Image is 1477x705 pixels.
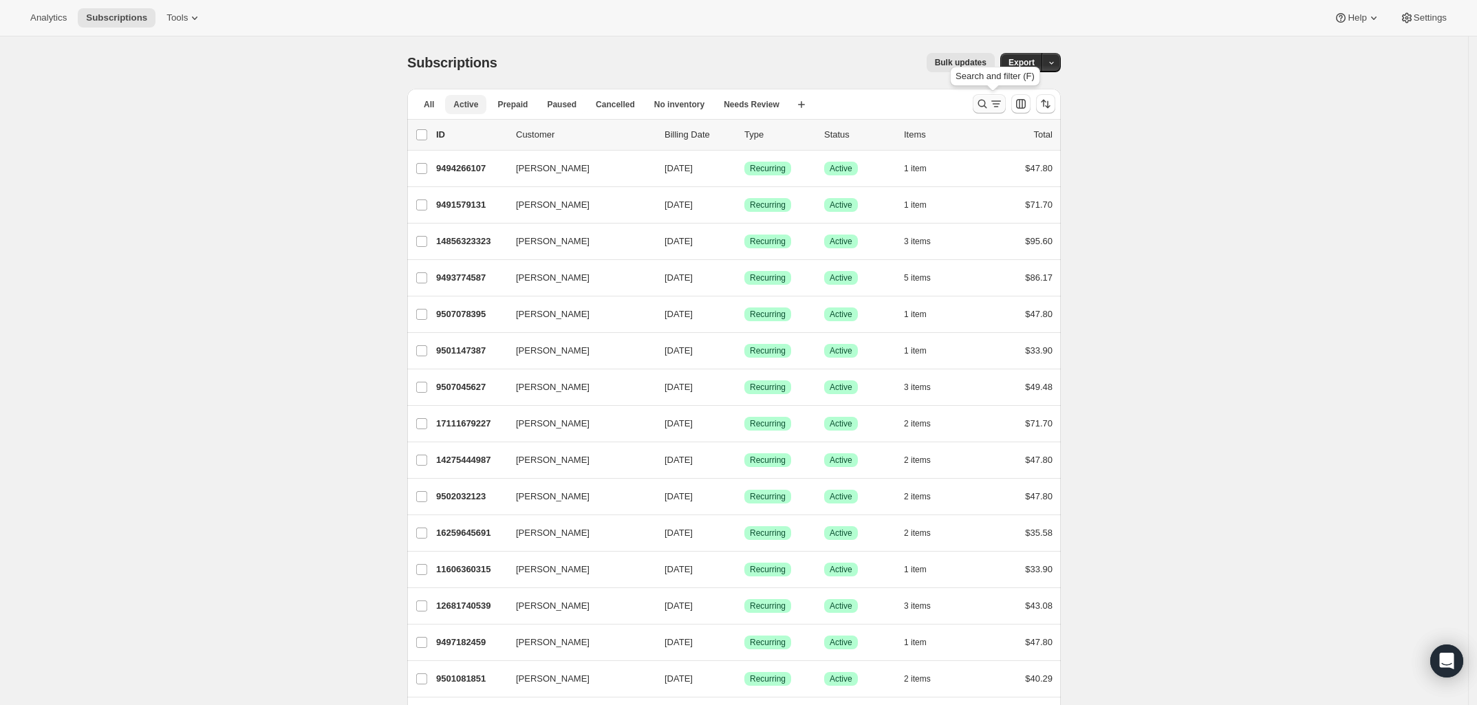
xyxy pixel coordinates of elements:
span: $43.08 [1025,600,1053,611]
span: No inventory [654,99,704,110]
span: 1 item [904,163,927,174]
div: 17111679227[PERSON_NAME][DATE]SuccessRecurringSuccessActive2 items$71.70 [436,414,1053,433]
span: Recurring [750,199,786,210]
span: $40.29 [1025,673,1053,684]
p: 9497182459 [436,636,505,649]
span: $49.48 [1025,382,1053,392]
span: [PERSON_NAME] [516,636,590,649]
button: Help [1326,8,1388,28]
button: 1 item [904,341,942,360]
span: [DATE] [665,491,693,501]
div: 9501081851[PERSON_NAME][DATE]SuccessRecurringSuccessActive2 items$40.29 [436,669,1053,688]
span: Recurring [750,418,786,429]
p: 11606360315 [436,563,505,576]
span: $47.80 [1025,309,1053,319]
button: [PERSON_NAME] [508,267,645,289]
span: Recurring [750,600,786,611]
div: 9502032123[PERSON_NAME][DATE]SuccessRecurringSuccessActive2 items$47.80 [436,487,1053,506]
div: 14275444987[PERSON_NAME][DATE]SuccessRecurringSuccessActive2 items$47.80 [436,451,1053,470]
span: Recurring [750,382,786,393]
button: Analytics [22,8,75,28]
button: 2 items [904,523,946,543]
p: 17111679227 [436,417,505,431]
span: [DATE] [665,272,693,283]
p: 9501147387 [436,344,505,358]
div: 9507078395[PERSON_NAME][DATE]SuccessRecurringSuccessActive1 item$47.80 [436,305,1053,324]
span: $86.17 [1025,272,1053,283]
span: Help [1348,12,1366,23]
button: 1 item [904,633,942,652]
span: $47.80 [1025,455,1053,465]
button: 2 items [904,414,946,433]
span: Active [830,491,852,502]
span: 2 items [904,528,931,539]
button: 1 item [904,305,942,324]
button: [PERSON_NAME] [508,668,645,690]
span: [PERSON_NAME] [516,490,590,503]
span: Recurring [750,673,786,684]
button: [PERSON_NAME] [508,486,645,508]
span: Paused [547,99,576,110]
div: Open Intercom Messenger [1430,644,1463,677]
button: [PERSON_NAME] [508,194,645,216]
div: 9507045627[PERSON_NAME][DATE]SuccessRecurringSuccessActive3 items$49.48 [436,378,1053,397]
p: 14275444987 [436,453,505,467]
button: Export [1000,53,1043,72]
p: 9507045627 [436,380,505,394]
div: 16259645691[PERSON_NAME][DATE]SuccessRecurringSuccessActive2 items$35.58 [436,523,1053,543]
span: Subscriptions [86,12,147,23]
span: Settings [1414,12,1447,23]
span: 3 items [904,382,931,393]
span: Active [830,199,852,210]
span: [DATE] [665,673,693,684]
span: [DATE] [665,600,693,611]
span: [PERSON_NAME] [516,672,590,686]
button: Settings [1392,8,1455,28]
p: 9501081851 [436,672,505,686]
span: [PERSON_NAME] [516,307,590,321]
p: 12681740539 [436,599,505,613]
span: 3 items [904,600,931,611]
span: Recurring [750,345,786,356]
button: [PERSON_NAME] [508,631,645,653]
span: 2 items [904,418,931,429]
span: Recurring [750,309,786,320]
span: Active [830,455,852,466]
span: Bulk updates [935,57,987,68]
button: 2 items [904,487,946,506]
p: ID [436,128,505,142]
span: Active [830,418,852,429]
div: Type [744,128,813,142]
button: Bulk updates [927,53,995,72]
span: [DATE] [665,382,693,392]
span: [PERSON_NAME] [516,235,590,248]
span: Recurring [750,455,786,466]
span: Cancelled [596,99,635,110]
span: [DATE] [665,309,693,319]
span: $47.80 [1025,163,1053,173]
button: [PERSON_NAME] [508,376,645,398]
button: Subscriptions [78,8,155,28]
button: [PERSON_NAME] [508,522,645,544]
button: [PERSON_NAME] [508,230,645,252]
span: Recurring [750,163,786,174]
div: 9497182459[PERSON_NAME][DATE]SuccessRecurringSuccessActive1 item$47.80 [436,633,1053,652]
p: 9493774587 [436,271,505,285]
button: Tools [158,8,210,28]
button: 3 items [904,232,946,251]
span: [PERSON_NAME] [516,599,590,613]
span: [DATE] [665,199,693,210]
span: 2 items [904,673,931,684]
span: Recurring [750,236,786,247]
p: 14856323323 [436,235,505,248]
span: [PERSON_NAME] [516,453,590,467]
span: 1 item [904,345,927,356]
span: 1 item [904,637,927,648]
div: Items [904,128,973,142]
span: [PERSON_NAME] [516,526,590,540]
p: Status [824,128,893,142]
span: 1 item [904,309,927,320]
span: Active [830,163,852,174]
button: 2 items [904,451,946,470]
span: [PERSON_NAME] [516,344,590,358]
